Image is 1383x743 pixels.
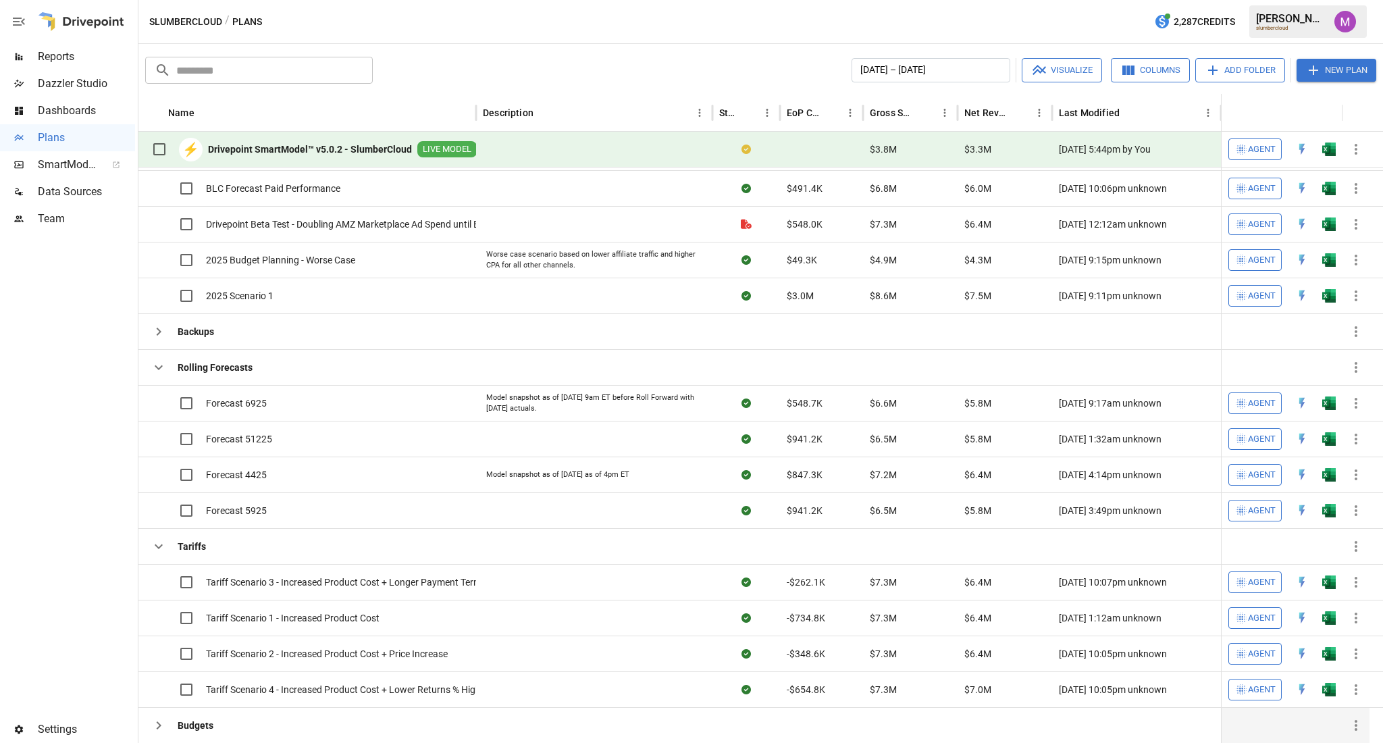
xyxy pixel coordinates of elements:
span: ™ [97,155,106,172]
div: slumbercloud [1256,25,1326,31]
button: Last Modified column menu [1199,103,1218,122]
div: Sync complete [741,504,751,517]
span: LIVE MODEL [417,143,477,156]
span: $6.5M [870,504,897,517]
span: 2025 Scenario 1 [206,289,273,303]
img: quick-edit-flash.b8aec18c.svg [1295,432,1309,446]
span: Dashboards [38,103,135,119]
div: Worse case scenario based on lower affiliate traffic and higher CPA for all other channels. [486,249,702,270]
span: $7.3M [870,647,897,661]
div: Open in Quick Edit [1295,253,1309,267]
b: Tariffs [178,540,206,553]
button: Agent [1228,138,1282,160]
span: Drivepoint Beta Test - Doubling AMZ Marketplace Ad Spend until EOY [206,217,491,231]
span: -$262.1K [787,575,825,589]
span: $5.8M [964,504,991,517]
div: File is not a valid Drivepoint model [741,217,752,231]
button: Agent [1228,428,1282,450]
div: [DATE] 12:12am unknown [1052,206,1221,242]
button: Visualize [1022,58,1102,82]
button: Net Revenue column menu [1030,103,1049,122]
div: Open in Excel [1322,396,1336,410]
div: Open in Excel [1322,217,1336,231]
div: Open in Excel [1322,611,1336,625]
div: Name [168,107,194,118]
img: quick-edit-flash.b8aec18c.svg [1295,504,1309,517]
div: [DATE] 10:05pm unknown [1052,636,1221,671]
div: Sync complete [741,647,751,661]
span: Tariff Scenario 1 - Increased Product Cost [206,611,380,625]
span: Settings [38,721,135,738]
img: excel-icon.76473adf.svg [1322,253,1336,267]
div: Umer Muhammed [1334,11,1356,32]
span: $3.3M [964,143,991,156]
div: Open in Excel [1322,504,1336,517]
div: [DATE] 9:11pm unknown [1052,278,1221,313]
div: ⚡ [179,138,203,161]
div: Sync complete [741,683,751,696]
div: / [225,14,230,30]
div: Sync complete [741,396,751,410]
div: Model snapshot as of [DATE] 9am ET before Roll Forward with [DATE] actuals. [486,392,702,413]
span: Agent [1248,396,1276,411]
span: $847.3K [787,468,823,482]
button: Sort [739,103,758,122]
span: $3.8M [870,143,897,156]
button: Sort [916,103,935,122]
div: Open in Excel [1322,432,1336,446]
button: Agent [1228,392,1282,414]
img: quick-edit-flash.b8aec18c.svg [1295,143,1309,156]
span: $941.2K [787,504,823,517]
button: Agent [1228,500,1282,521]
span: $8.6M [870,289,897,303]
img: excel-icon.76473adf.svg [1322,143,1336,156]
div: [PERSON_NAME] [1256,12,1326,25]
span: $6.4M [964,575,991,589]
button: slumbercloud [149,14,222,30]
span: $7.2M [870,468,897,482]
span: $6.5M [870,432,897,446]
span: Data Sources [38,184,135,200]
span: -$654.8K [787,683,825,696]
button: Sort [535,103,554,122]
div: Open in Excel [1322,683,1336,696]
div: Net Revenue [964,107,1010,118]
div: Open in Excel [1322,289,1336,303]
span: 2,287 Credits [1174,14,1235,30]
div: Open in Quick Edit [1295,289,1309,303]
button: Status column menu [758,103,777,122]
button: Agent [1228,178,1282,199]
span: Tariff Scenario 3 - Increased Product Cost + Longer Payment Terms [206,575,486,589]
button: Sort [196,103,215,122]
b: Rolling Forecasts [178,361,253,374]
button: 2,287Credits [1149,9,1241,34]
div: Status [719,107,737,118]
button: Gross Sales column menu [935,103,954,122]
div: Open in Quick Edit [1295,432,1309,446]
span: $6.0M [964,182,991,195]
img: excel-icon.76473adf.svg [1322,217,1336,231]
img: quick-edit-flash.b8aec18c.svg [1295,289,1309,303]
div: Open in Excel [1322,143,1336,156]
div: [DATE] 4:14pm unknown [1052,457,1221,492]
span: Forecast 51225 [206,432,272,446]
div: Open in Excel [1322,182,1336,195]
span: Agent [1248,682,1276,698]
div: [DATE] 9:17am unknown [1052,385,1221,421]
img: excel-icon.76473adf.svg [1322,182,1336,195]
span: $6.4M [964,468,991,482]
div: [DATE] 10:07pm unknown [1052,564,1221,600]
div: [DATE] 5:44pm by You [1052,132,1221,168]
span: Agent [1248,142,1276,157]
img: quick-edit-flash.b8aec18c.svg [1295,611,1309,625]
div: Last Modified [1059,107,1120,118]
div: Open in Quick Edit [1295,396,1309,410]
div: Open in Excel [1322,575,1336,589]
b: Backups [178,325,214,338]
div: Open in Quick Edit [1295,468,1309,482]
img: quick-edit-flash.b8aec18c.svg [1295,396,1309,410]
img: excel-icon.76473adf.svg [1322,432,1336,446]
div: [DATE] 10:06pm unknown [1052,170,1221,206]
div: Sync complete [741,253,751,267]
span: $7.3M [870,611,897,625]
